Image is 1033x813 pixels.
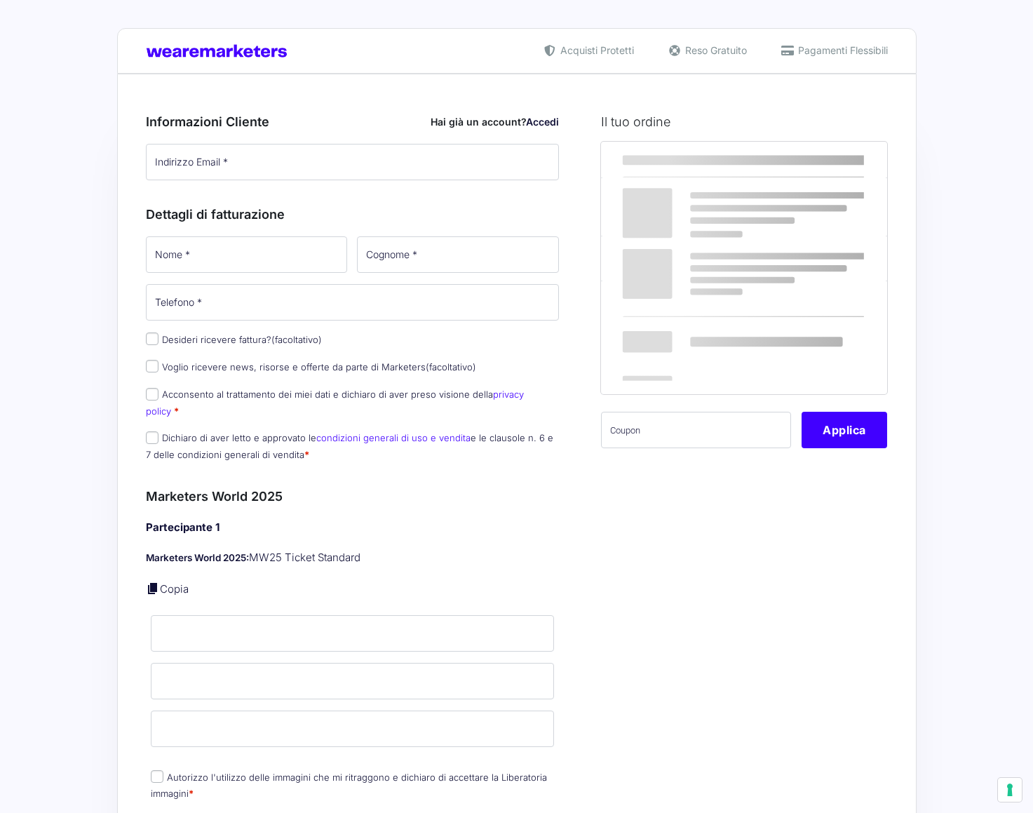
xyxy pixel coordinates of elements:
[426,361,476,372] span: (facoltativo)
[146,389,524,416] a: privacy policy
[431,114,559,129] div: Hai già un account?
[160,582,189,596] a: Copia
[601,281,766,394] th: Totale
[146,144,560,180] input: Indirizzo Email *
[682,43,747,58] span: Reso Gratuito
[271,334,322,345] span: (facoltativo)
[601,236,766,281] th: Subtotale
[146,334,322,345] label: Desideri ricevere fattura?
[146,284,560,321] input: Telefono *
[146,112,560,131] h3: Informazioni Cliente
[802,412,887,448] button: Applica
[146,552,249,563] strong: Marketers World 2025:
[146,432,553,459] label: Dichiaro di aver letto e approvato le e le clausole n. 6 e 7 delle condizioni generali di vendita
[146,360,158,372] input: Voglio ricevere news, risorse e offerte da parte di Marketers(facoltativo)
[316,432,471,443] a: condizioni generali di uso e vendita
[601,412,791,448] input: Coupon
[601,112,887,131] h3: Il tuo ordine
[146,487,560,506] h3: Marketers World 2025
[557,43,634,58] span: Acquisti Protetti
[146,582,160,596] a: Copia i dettagli dell'acquirente
[146,388,158,401] input: Acconsento al trattamento dei miei dati e dichiaro di aver preso visione dellaprivacy policy
[146,550,560,566] p: MW25 Ticket Standard
[146,431,158,444] input: Dichiaro di aver letto e approvato lecondizioni generali di uso e venditae le clausole n. 6 e 7 d...
[146,520,560,536] h4: Partecipante 1
[146,205,560,224] h3: Dettagli di fatturazione
[795,43,888,58] span: Pagamenti Flessibili
[151,770,163,783] input: Autorizzo l'utilizzo delle immagini che mi ritraggono e dichiaro di accettare la Liberatoria imma...
[998,778,1022,802] button: Le tue preferenze relative al consenso per le tecnologie di tracciamento
[146,361,476,372] label: Voglio ricevere news, risorse e offerte da parte di Marketers
[151,772,547,799] label: Autorizzo l'utilizzo delle immagini che mi ritraggono e dichiaro di accettare la Liberatoria imma...
[357,236,559,273] input: Cognome *
[146,332,158,345] input: Desideri ricevere fattura?(facoltativo)
[526,116,559,128] a: Accedi
[601,178,766,236] td: Marketers World 2025 - MW25 Ticket Standard
[601,142,766,178] th: Prodotto
[146,236,348,273] input: Nome *
[146,389,524,416] label: Acconsento al trattamento dei miei dati e dichiaro di aver preso visione della
[766,142,888,178] th: Subtotale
